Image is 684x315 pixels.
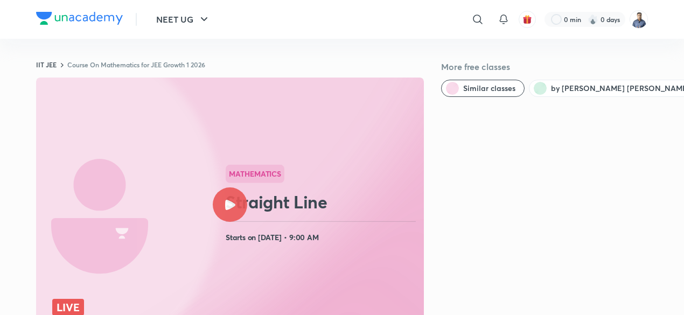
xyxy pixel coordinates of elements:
[588,14,598,25] img: streak
[522,15,532,24] img: avatar
[630,10,648,29] img: Rajiv Kumar Tiwari
[463,83,515,94] span: Similar classes
[67,60,205,69] a: Course On Mathematics for JEE Growth 1 2026
[441,60,648,73] h5: More free classes
[226,191,420,213] h2: Straight Line
[36,12,123,25] img: Company Logo
[36,60,57,69] a: IIT JEE
[36,12,123,27] a: Company Logo
[519,11,536,28] button: avatar
[441,80,525,97] button: Similar classes
[150,9,217,30] button: NEET UG
[226,230,420,244] h4: Starts on [DATE] • 9:00 AM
